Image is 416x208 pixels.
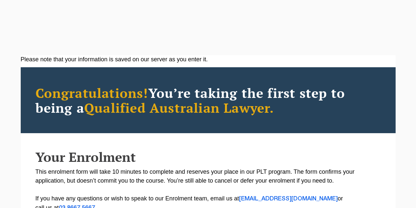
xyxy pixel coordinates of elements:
h2: You’re taking the first step to being a [36,85,381,115]
h2: Your Enrolment [36,150,381,164]
a: [EMAIL_ADDRESS][DOMAIN_NAME] [239,196,338,201]
span: Congratulations! [36,84,148,102]
span: Qualified Australian Lawyer. [84,99,274,116]
div: Please note that your information is saved on our server as you enter it. [21,55,396,64]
